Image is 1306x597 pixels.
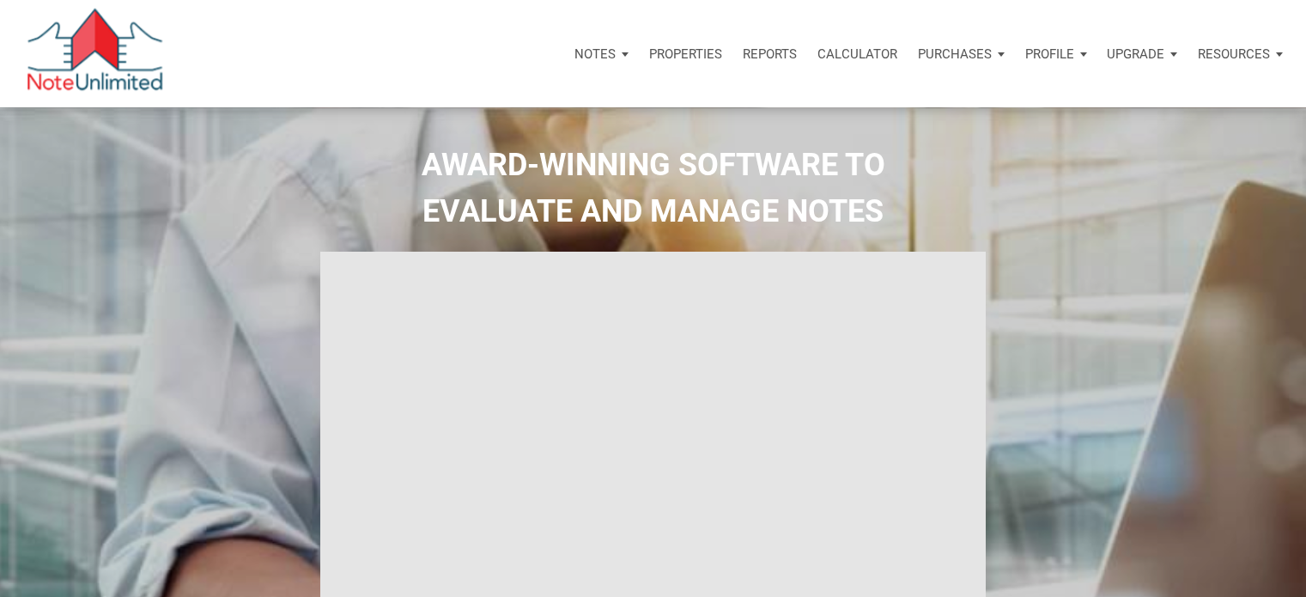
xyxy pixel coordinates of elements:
[1188,28,1293,80] button: Resources
[1015,28,1097,80] button: Profile
[564,28,639,80] button: Notes
[817,46,897,62] p: Calculator
[1096,28,1188,80] button: Upgrade
[1198,46,1270,62] p: Resources
[918,46,992,62] p: Purchases
[807,28,908,80] a: Calculator
[639,28,732,80] a: Properties
[732,28,807,80] button: Reports
[649,46,722,62] p: Properties
[1025,46,1074,62] p: Profile
[13,142,1293,235] h2: AWARD-WINNING SOFTWARE TO EVALUATE AND MANAGE NOTES
[1107,46,1164,62] p: Upgrade
[574,46,616,62] p: Notes
[908,28,1015,80] button: Purchases
[743,46,797,62] p: Reports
